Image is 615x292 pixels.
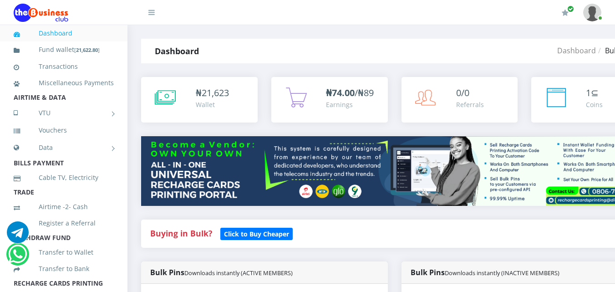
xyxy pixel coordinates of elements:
a: Cable TV, Electricity [14,167,114,188]
small: Downloads instantly (INACTIVE MEMBERS) [445,269,559,277]
a: Chat for support [8,250,27,265]
span: 1 [586,87,591,99]
strong: Dashboard [155,46,199,56]
span: Renew/Upgrade Subscription [567,5,574,12]
b: ₦74.00 [326,87,355,99]
a: Dashboard [14,23,114,44]
span: 21,623 [202,87,229,99]
img: User [583,4,601,21]
div: ⊆ [586,86,603,100]
a: Fund wallet[21,622.80] [14,39,114,61]
a: Click to Buy Cheaper [220,228,293,239]
a: Dashboard [557,46,596,56]
span: 0/0 [456,87,469,99]
a: Transactions [14,56,114,77]
a: ₦21,623 Wallet [141,77,258,123]
div: Earnings [326,100,374,109]
a: Transfer to Wallet [14,242,114,263]
strong: Bulk Pins [411,267,559,277]
div: Referrals [456,100,484,109]
small: [ ] [74,46,100,53]
a: Miscellaneous Payments [14,72,114,93]
small: Downloads instantly (ACTIVE MEMBERS) [184,269,293,277]
b: Click to Buy Cheaper [224,230,289,238]
a: VTU [14,102,114,124]
span: /₦89 [326,87,374,99]
div: Wallet [196,100,229,109]
div: ₦ [196,86,229,100]
a: Data [14,136,114,159]
a: 0/0 Referrals [402,77,518,123]
a: Register a Referral [14,213,114,234]
strong: Bulk Pins [150,267,293,277]
b: 21,622.80 [76,46,98,53]
strong: Buying in Bulk? [150,228,212,239]
a: Chat for support [7,228,29,243]
a: Transfer to Bank [14,258,114,279]
a: Airtime -2- Cash [14,196,114,217]
div: Coins [586,100,603,109]
a: ₦74.00/₦89 Earnings [271,77,388,123]
i: Renew/Upgrade Subscription [562,9,569,16]
a: Vouchers [14,120,114,141]
img: Logo [14,4,68,22]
